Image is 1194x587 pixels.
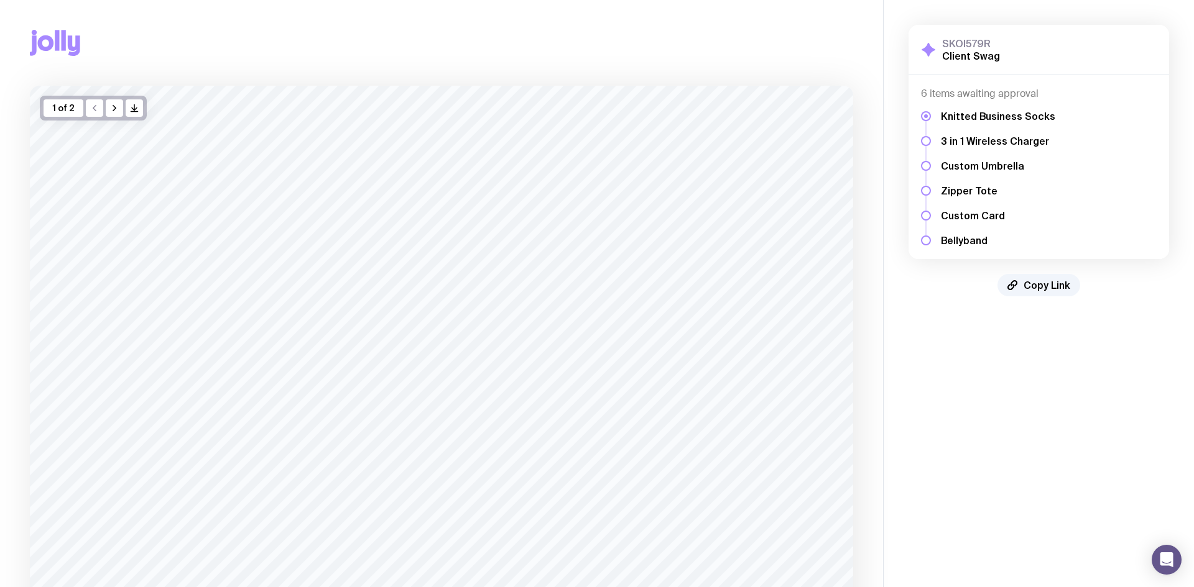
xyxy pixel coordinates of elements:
[131,105,138,112] g: /> />
[941,234,1055,247] h5: Bellyband
[942,37,1000,50] h3: SKOI579R
[941,160,1055,172] h5: Custom Umbrella
[941,110,1055,122] h5: Knitted Business Socks
[941,135,1055,147] h5: 3 in 1 Wireless Charger
[942,50,1000,62] h2: Client Swag
[1024,279,1070,291] span: Copy Link
[921,88,1157,100] h4: 6 items awaiting approval
[126,99,143,117] button: />/>
[997,274,1080,296] button: Copy Link
[1152,545,1182,575] div: Open Intercom Messenger
[941,184,1055,197] h5: Zipper Tote
[44,99,83,117] div: 1 of 2
[941,209,1055,222] h5: Custom Card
